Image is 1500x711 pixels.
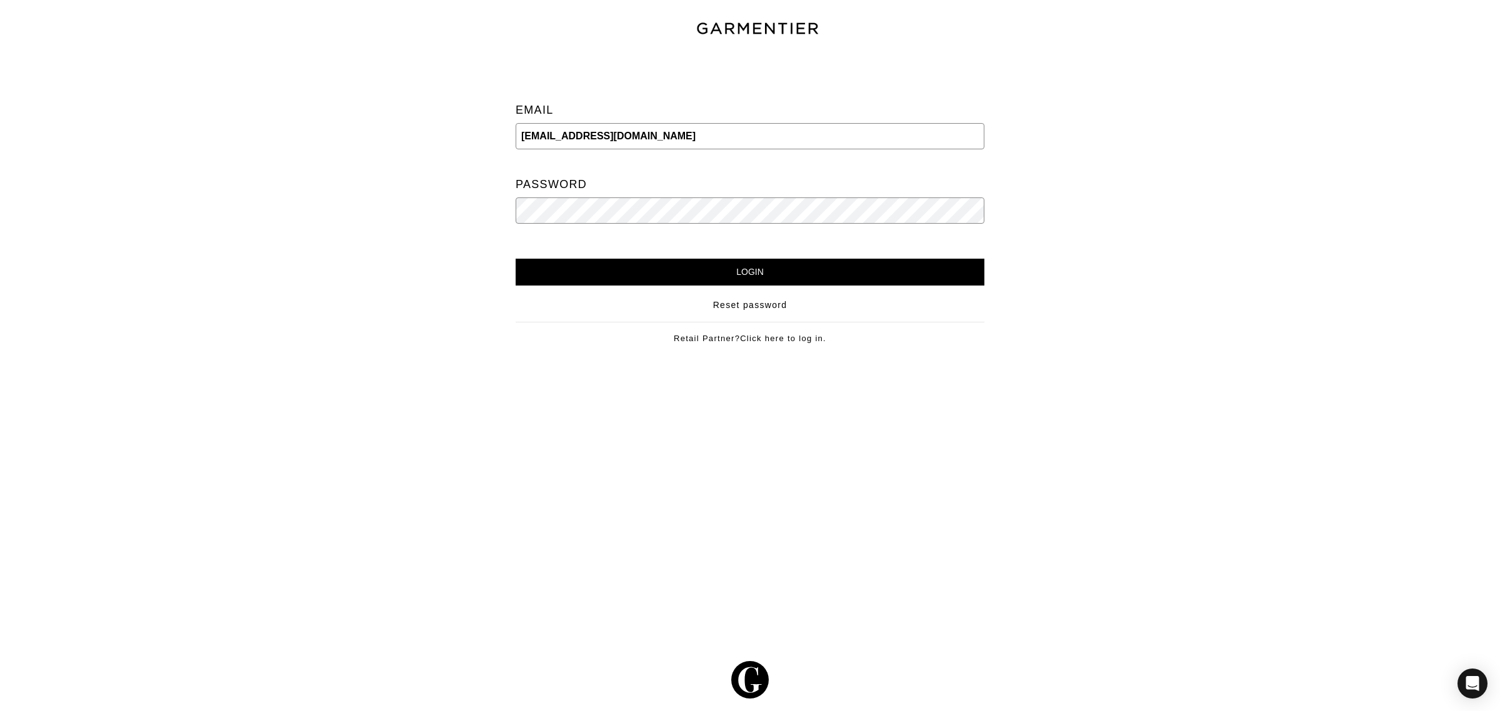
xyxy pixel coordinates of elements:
[516,322,984,345] div: Retail Partner?
[516,172,587,197] label: Password
[516,259,984,286] input: Login
[695,21,820,37] img: garmentier-text-8466448e28d500cc52b900a8b1ac6a0b4c9bd52e9933ba870cc531a186b44329.png
[740,334,826,343] a: Click here to log in.
[713,299,787,312] a: Reset password
[731,661,769,699] img: g-602364139e5867ba59c769ce4266a9601a3871a1516a6a4c3533f4bc45e69684.svg
[1457,669,1487,699] div: Open Intercom Messenger
[516,97,554,123] label: Email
